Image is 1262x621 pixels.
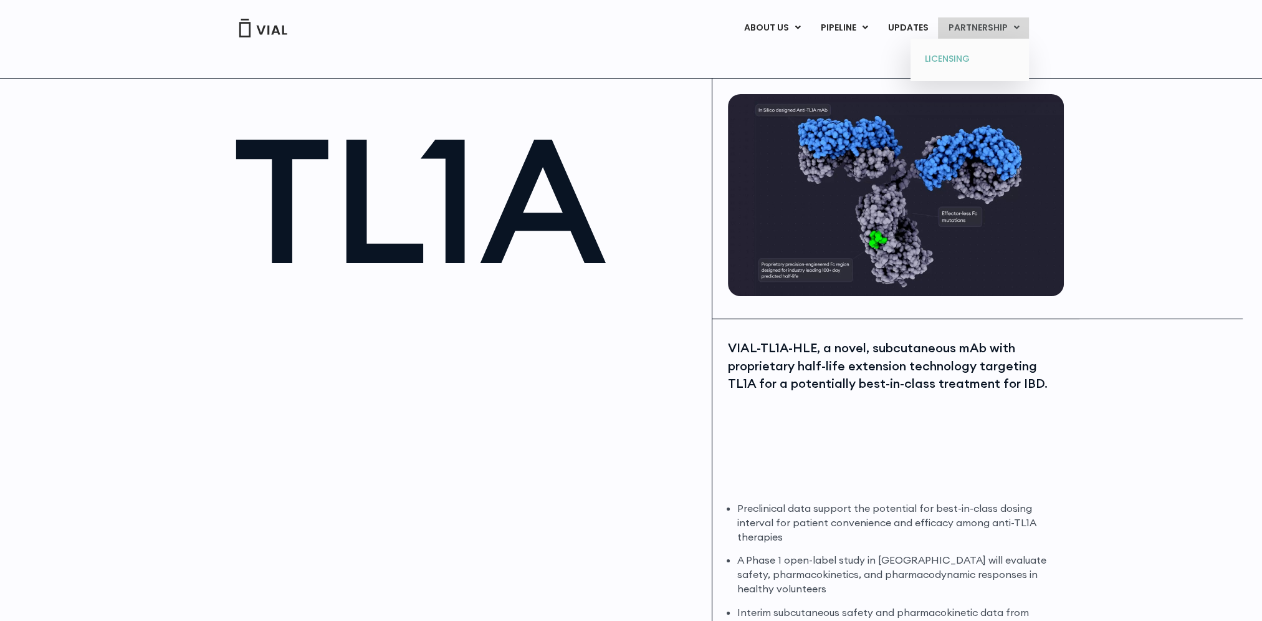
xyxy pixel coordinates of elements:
[737,501,1061,544] li: Preclinical data support the potential for best-in-class dosing interval for patient convenience ...
[728,339,1061,393] div: VIAL-TL1A-HLE, a novel, subcutaneous mAb with proprietary half-life extension technology targetin...
[938,17,1029,39] a: PARTNERSHIPMenu Toggle
[233,113,700,287] h1: TL1A
[877,17,937,39] a: UPDATES
[915,49,1024,69] a: LICENSING
[810,17,877,39] a: PIPELINEMenu Toggle
[734,17,810,39] a: ABOUT USMenu Toggle
[238,19,288,37] img: Vial Logo
[728,94,1064,296] img: TL1A antibody diagram.
[737,553,1061,596] li: A Phase 1 open-label study in [GEOGRAPHIC_DATA] will evaluate safety, pharmacokinetics, and pharm...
